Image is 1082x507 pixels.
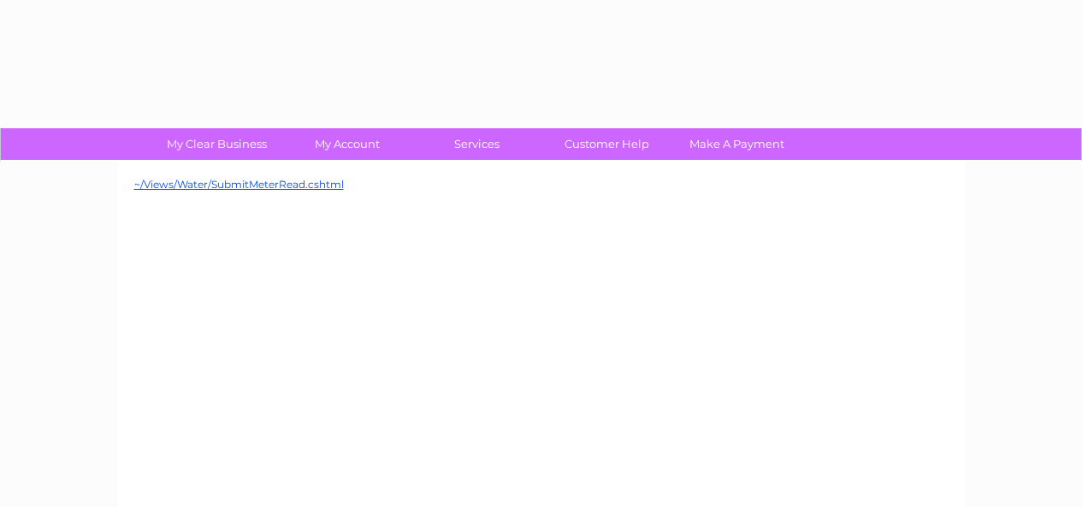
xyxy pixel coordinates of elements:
[666,128,807,160] a: Make A Payment
[146,128,287,160] a: My Clear Business
[536,128,677,160] a: Customer Help
[276,128,417,160] a: My Account
[406,128,547,160] a: Services
[134,178,344,191] a: ~/Views/Water/SubmitMeterRead.cshtml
